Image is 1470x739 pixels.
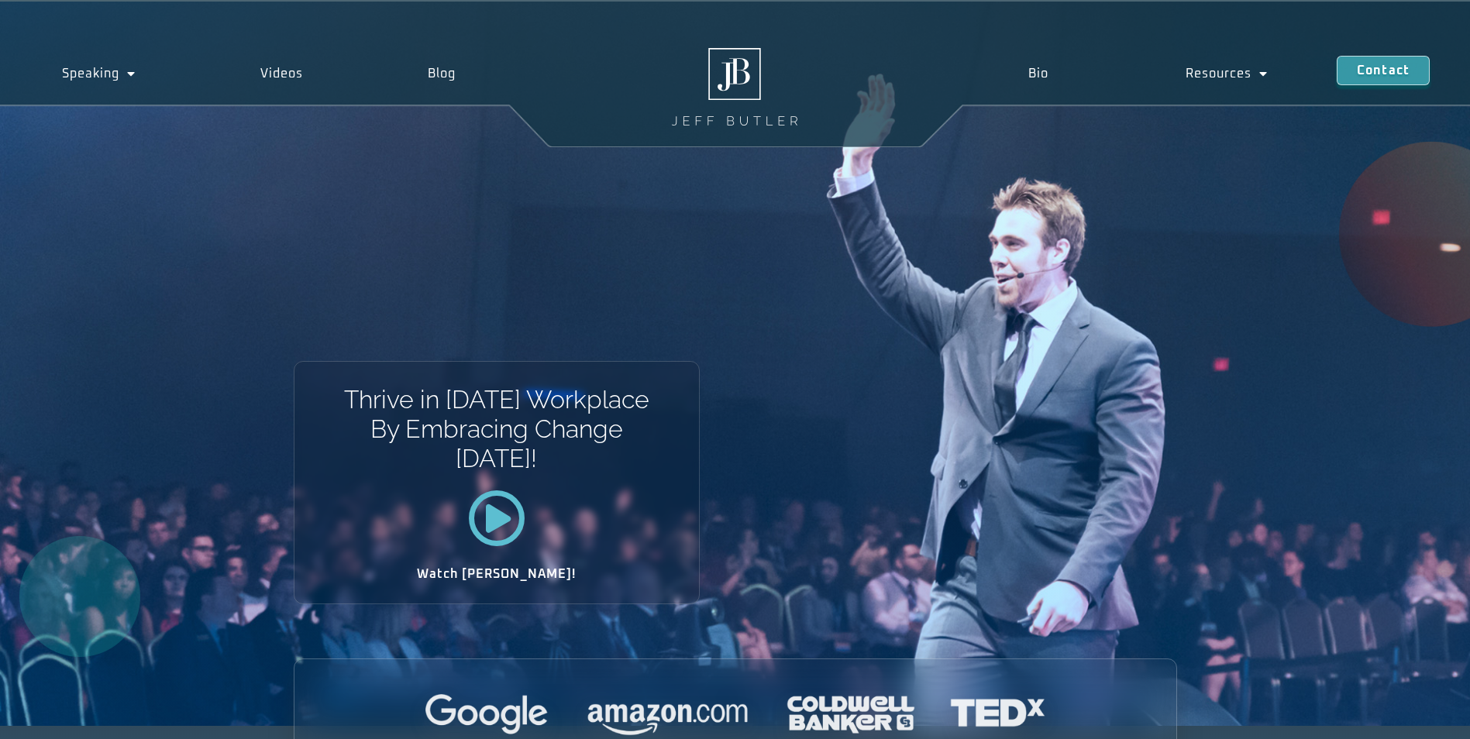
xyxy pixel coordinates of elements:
h1: Thrive in [DATE] Workplace By Embracing Change [DATE]! [343,385,650,474]
a: Blog [366,56,518,91]
a: Resources [1117,56,1337,91]
nav: Menu [959,56,1337,91]
a: Bio [959,56,1117,91]
a: Videos [198,56,366,91]
a: Contact [1337,56,1430,85]
h2: Watch [PERSON_NAME]! [349,568,645,580]
span: Contact [1357,64,1410,77]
